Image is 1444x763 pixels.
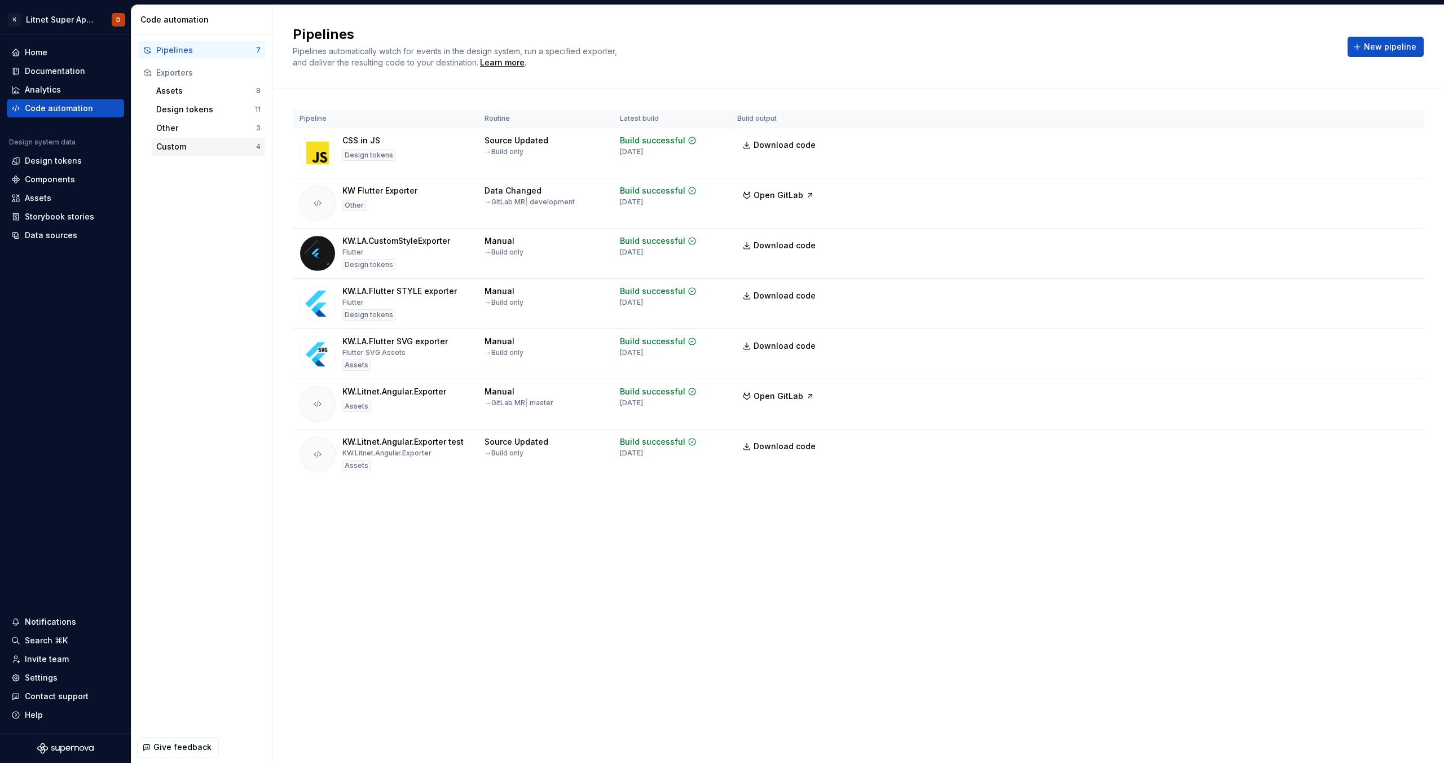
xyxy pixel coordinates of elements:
[7,43,124,62] a: Home
[7,99,124,117] a: Code automation
[1348,37,1424,57] button: New pipeline
[152,119,265,137] button: Other3
[7,62,124,80] a: Documentation
[620,248,643,257] div: [DATE]
[342,348,406,357] div: Flutter SVG Assets
[25,616,76,628] div: Notifications
[255,105,261,114] div: 11
[342,386,446,397] div: KW.Litnet.Angular.Exporter
[140,14,267,25] div: Code automation
[25,155,82,166] div: Design tokens
[754,139,816,151] span: Download code
[620,386,685,397] div: Build successful
[25,84,61,95] div: Analytics
[342,436,464,448] div: KW.Litnet.Angular.Exporter test
[25,192,51,204] div: Assets
[342,401,371,412] div: Assets
[7,152,124,170] a: Design tokens
[25,211,94,222] div: Storybook stories
[737,192,820,201] a: Open GitLab
[7,632,124,650] button: Search ⌘K
[737,185,820,205] button: Open GitLab
[342,248,364,257] div: Flutter
[485,135,548,146] div: Source Updated
[737,386,820,406] button: Open GitLab
[9,138,76,147] div: Design system data
[25,65,85,77] div: Documentation
[485,147,523,156] div: → Build only
[156,104,255,115] div: Design tokens
[342,309,395,321] div: Design tokens
[754,391,803,402] span: Open GitLab
[485,286,514,297] div: Manual
[485,298,523,307] div: → Build only
[7,226,124,244] a: Data sources
[137,737,219,757] button: Give feedback
[485,348,523,357] div: → Build only
[26,14,98,25] div: Litnet Super App 2.0.
[156,141,256,152] div: Custom
[25,230,77,241] div: Data sources
[256,142,261,151] div: 4
[7,189,124,207] a: Assets
[620,336,685,347] div: Build successful
[478,109,613,128] th: Routine
[737,336,823,356] a: Download code
[754,441,816,452] span: Download code
[525,398,528,407] span: |
[25,635,68,646] div: Search ⌘K
[7,208,124,226] a: Storybook stories
[620,198,643,207] div: [DATE]
[737,286,823,306] a: Download code
[485,336,514,347] div: Manual
[620,185,685,196] div: Build successful
[156,85,256,97] div: Assets
[1364,41,1416,52] span: New pipeline
[138,41,265,59] button: Pipelines7
[152,100,265,119] button: Design tokens11
[485,198,575,207] div: → GitLab MR development
[485,449,523,458] div: → Build only
[620,449,643,458] div: [DATE]
[25,47,47,58] div: Home
[25,174,75,185] div: Components
[37,743,94,754] svg: Supernova Logo
[620,398,643,407] div: [DATE]
[737,235,823,256] a: Download code
[342,336,448,347] div: KW.LA.Flutter SVG exporter
[478,59,526,67] span: .
[293,46,619,67] span: Pipelines automatically watch for events in the design system, run a specified exporter, and deli...
[342,185,417,196] div: KW Flutter Exporter
[737,436,823,457] a: Download code
[480,57,525,68] a: Learn more
[730,109,830,128] th: Build output
[342,259,395,270] div: Design tokens
[754,290,816,301] span: Download code
[620,436,685,448] div: Build successful
[620,235,685,247] div: Build successful
[613,109,730,128] th: Latest build
[525,198,528,206] span: |
[342,150,395,161] div: Design tokens
[342,359,371,371] div: Assets
[7,706,124,724] button: Help
[754,190,803,201] span: Open GitLab
[156,122,256,134] div: Other
[116,15,121,24] div: D
[256,124,261,133] div: 3
[485,436,548,448] div: Source Updated
[485,185,541,196] div: Data Changed
[8,13,21,27] div: K
[156,67,261,78] div: Exporters
[342,200,366,211] div: Other
[7,669,124,687] a: Settings
[256,86,261,95] div: 8
[153,742,212,753] span: Give feedback
[25,654,69,665] div: Invite team
[152,82,265,100] button: Assets8
[7,687,124,705] button: Contact support
[7,170,124,188] a: Components
[485,386,514,397] div: Manual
